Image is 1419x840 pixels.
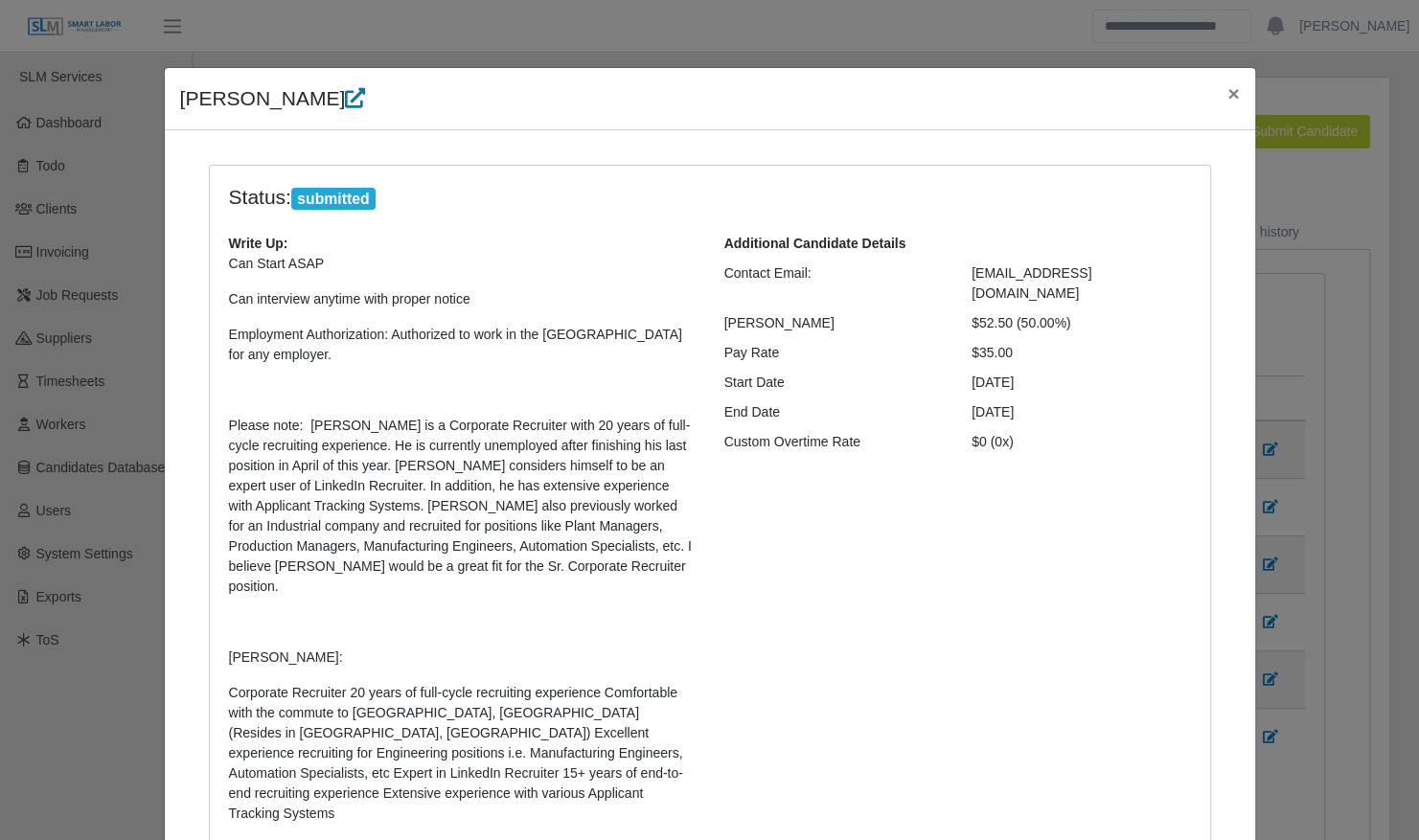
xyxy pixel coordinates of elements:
[710,402,958,422] div: End Date
[229,254,696,274] p: Can Start ASAP
[710,343,958,363] div: Pay Rate
[957,343,1205,363] div: $35.00
[229,647,696,668] p: [PERSON_NAME]:
[710,432,958,452] div: Custom Overtime Rate
[229,289,696,309] p: Can interview anytime with proper notice
[229,236,288,251] b: Write Up:
[710,373,958,393] div: Start Date
[1212,68,1254,119] button: Close
[972,265,1091,301] span: [EMAIL_ADDRESS][DOMAIN_NAME]
[229,325,696,365] p: Employment Authorization: Authorized to work in the [GEOGRAPHIC_DATA] for any employer.
[957,373,1205,393] div: [DATE]
[724,236,906,251] b: Additional Candidate Details
[229,185,944,211] h4: Status:
[972,434,1014,449] span: $0 (0x)
[957,313,1205,333] div: $52.50 (50.00%)
[710,263,958,304] div: Contact Email:
[710,313,958,333] div: [PERSON_NAME]
[229,416,696,597] p: Please note: [PERSON_NAME] is a Corporate Recruiter with 20 years of full-cycle recruiting experi...
[291,188,376,211] span: submitted
[229,254,696,824] p: Corporate Recruiter 20 years of full-cycle recruiting experience Comfortable with the commute to ...
[972,404,1014,420] span: [DATE]
[1227,82,1239,104] span: ×
[180,83,366,114] h4: [PERSON_NAME]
